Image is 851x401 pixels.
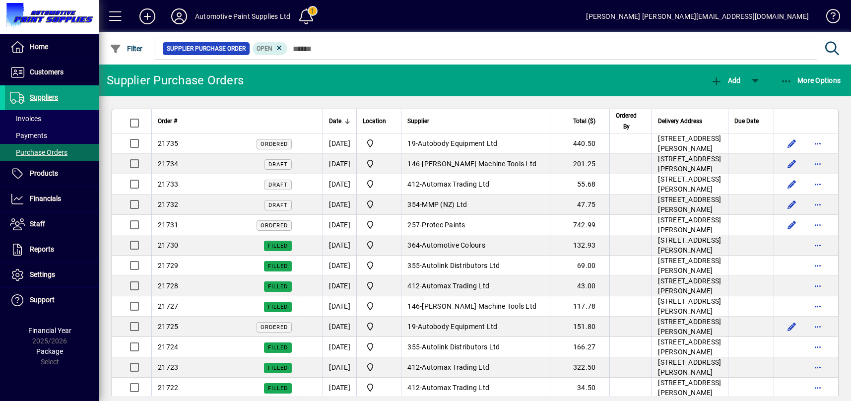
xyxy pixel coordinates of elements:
[550,174,609,195] td: 55.68
[784,156,800,172] button: Edit
[784,176,800,192] button: Edit
[323,134,356,154] td: [DATE]
[407,302,420,310] span: 146
[167,44,246,54] span: Supplier Purchase Order
[195,8,290,24] div: Automotive Paint Supplies Ltd
[323,276,356,296] td: [DATE]
[5,187,99,211] a: Financials
[616,110,646,132] div: Ordered By
[401,296,550,317] td: -
[708,71,743,89] button: Add
[329,116,341,127] span: Date
[158,139,178,147] span: 21735
[363,239,395,251] span: Automotive Paint Supplies Ltd
[407,282,420,290] span: 412
[30,169,58,177] span: Products
[107,72,244,88] div: Supplier Purchase Orders
[652,317,728,337] td: [STREET_ADDRESS][PERSON_NAME]
[401,276,550,296] td: -
[652,134,728,154] td: [STREET_ADDRESS][PERSON_NAME]
[363,137,395,149] span: Automotive Paint Supplies Ltd
[810,258,826,273] button: More options
[158,343,178,351] span: 21724
[261,222,288,229] span: Ordered
[810,278,826,294] button: More options
[323,256,356,276] td: [DATE]
[418,323,498,331] span: Autobody Equipment Ltd
[323,317,356,337] td: [DATE]
[30,43,48,51] span: Home
[550,215,609,235] td: 742.99
[550,296,609,317] td: 117.78
[422,200,467,208] span: MMP (NZ) Ltd
[407,139,416,147] span: 19
[550,195,609,215] td: 47.75
[323,296,356,317] td: [DATE]
[784,135,800,151] button: Edit
[30,195,61,202] span: Financials
[652,357,728,378] td: [STREET_ADDRESS][PERSON_NAME]
[422,363,489,371] span: Automax Trading Ltd
[363,158,395,170] span: Automotive Paint Supplies Ltd
[810,237,826,253] button: More options
[268,161,288,168] span: Draft
[107,40,145,58] button: Filter
[5,263,99,287] a: Settings
[734,116,759,127] span: Due Date
[407,262,420,269] span: 355
[550,154,609,174] td: 201.25
[407,323,416,331] span: 19
[711,76,740,84] span: Add
[550,276,609,296] td: 43.00
[401,195,550,215] td: -
[556,116,604,127] div: Total ($)
[323,378,356,398] td: [DATE]
[323,235,356,256] td: [DATE]
[30,93,58,101] span: Suppliers
[363,382,395,394] span: Automotive Paint Supplies Ltd
[158,323,178,331] span: 21725
[110,45,143,53] span: Filter
[253,42,288,55] mat-chip: Completion Status: Open
[158,160,178,168] span: 21734
[401,235,550,256] td: -
[550,134,609,154] td: 440.50
[158,302,178,310] span: 21727
[407,384,420,392] span: 412
[573,116,595,127] span: Total ($)
[329,116,350,127] div: Date
[778,71,844,89] button: More Options
[10,148,67,156] span: Purchase Orders
[5,288,99,313] a: Support
[407,241,420,249] span: 364
[268,304,288,310] span: Filled
[30,220,45,228] span: Staff
[323,357,356,378] td: [DATE]
[10,115,41,123] span: Invoices
[810,319,826,334] button: More options
[550,256,609,276] td: 69.00
[10,132,47,139] span: Payments
[30,270,55,278] span: Settings
[784,319,800,334] button: Edit
[5,60,99,85] a: Customers
[5,212,99,237] a: Staff
[407,221,420,229] span: 257
[401,337,550,357] td: -
[819,2,839,34] a: Knowledge Base
[363,219,395,231] span: Automotive Paint Supplies Ltd
[781,76,841,84] span: More Options
[163,7,195,25] button: Profile
[261,141,288,147] span: Ordered
[810,176,826,192] button: More options
[658,116,702,127] span: Delivery Address
[323,215,356,235] td: [DATE]
[323,195,356,215] td: [DATE]
[652,215,728,235] td: [STREET_ADDRESS][PERSON_NAME]
[616,110,637,132] span: Ordered By
[407,160,420,168] span: 146
[407,116,429,127] span: Supplier
[401,174,550,195] td: -
[158,116,177,127] span: Order #
[407,363,420,371] span: 412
